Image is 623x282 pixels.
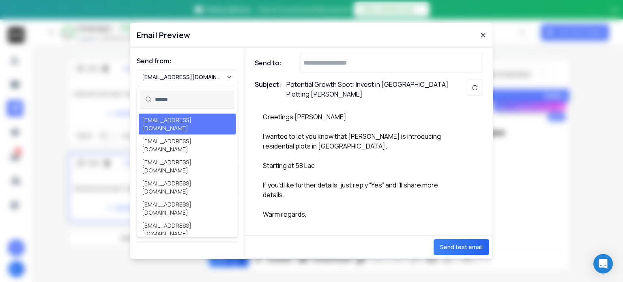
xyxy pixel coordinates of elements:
div: [EMAIL_ADDRESS][DOMAIN_NAME] [142,200,233,217]
div: [EMAIL_ADDRESS][DOMAIN_NAME] [142,116,233,132]
p: Potential Growth Spot: Invest in [GEOGRAPHIC_DATA] Plotting [PERSON_NAME] [286,80,449,99]
h1: Send from: [137,56,238,66]
button: Send test email [434,239,489,255]
p: [EMAIL_ADDRESS][DOMAIN_NAME] [142,73,226,81]
div: Open Intercom Messenger [593,254,613,273]
div: [EMAIL_ADDRESS][DOMAIN_NAME] [142,137,233,153]
div: [EMAIL_ADDRESS][DOMAIN_NAME] [142,179,233,196]
div: [EMAIL_ADDRESS][DOMAIN_NAME] [142,222,233,238]
div: Greetings [PERSON_NAME], I wanted to let you know that [PERSON_NAME] is introducing residential p... [255,104,458,221]
h1: Subject: [255,80,281,99]
h1: Send to: [255,58,287,68]
h1: Email Preview [137,30,190,41]
div: [EMAIL_ADDRESS][DOMAIN_NAME] [142,158,233,174]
